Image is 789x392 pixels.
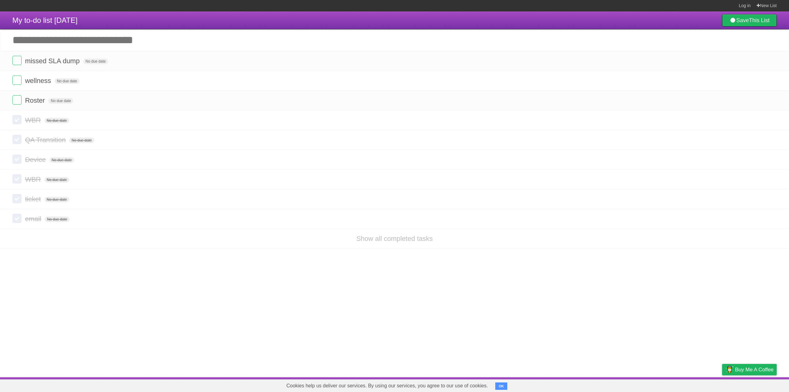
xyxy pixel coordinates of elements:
label: Done [12,155,22,164]
span: No due date [55,78,80,84]
span: QA Transition [25,136,67,144]
span: ticket [25,195,42,203]
span: missed SLA dump [25,57,81,65]
span: No due date [44,177,69,183]
a: Suggest a feature [738,379,777,390]
span: Buy me a coffee [735,364,774,375]
span: No due date [69,138,94,143]
span: Cookies help us deliver our services. By using our services, you agree to our use of cookies. [280,380,494,392]
span: WBR [25,116,42,124]
label: Done [12,174,22,184]
a: About [640,379,653,390]
button: OK [495,382,507,390]
span: No due date [48,98,73,104]
a: Terms [693,379,707,390]
img: Buy me a coffee [725,364,734,375]
span: Roster [25,97,47,104]
span: email [25,215,43,223]
span: Device [25,156,47,163]
label: Done [12,76,22,85]
span: WBR [25,175,42,183]
a: Show all completed tasks [356,235,433,242]
span: No due date [44,118,69,123]
a: Privacy [714,379,730,390]
span: No due date [44,197,69,202]
label: Done [12,95,22,105]
span: My to-do list [DATE] [12,16,78,24]
span: wellness [25,77,52,85]
label: Done [12,214,22,223]
span: No due date [83,59,108,64]
b: This List [749,17,770,23]
span: No due date [49,157,74,163]
span: No due date [45,217,70,222]
a: SaveThis List [722,14,777,27]
a: Developers [660,379,685,390]
a: Buy me a coffee [722,364,777,375]
label: Done [12,135,22,144]
label: Done [12,56,22,65]
label: Done [12,194,22,203]
label: Done [12,115,22,124]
